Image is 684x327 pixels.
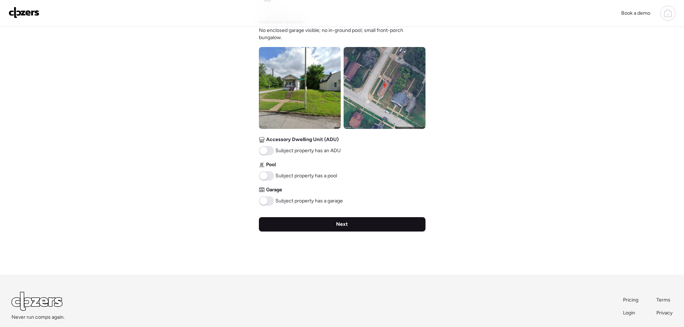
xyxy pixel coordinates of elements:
span: Accessory Dwelling Unit (ADU) [266,136,339,143]
span: No enclosed garage visible; no in-ground pool; small front-porch bungalow. [259,27,425,41]
span: Next [336,221,348,228]
span: Privacy [656,310,673,316]
span: Book a demo [621,10,650,16]
span: Garage [266,186,282,193]
span: Subject property has an ADU [275,147,341,154]
span: Never run comps again. [11,314,65,321]
img: Logo Light [11,292,62,311]
a: Login [623,309,639,317]
a: Terms [656,296,673,304]
span: Subject property has a pool [275,172,337,179]
span: Login [623,310,635,316]
span: Subject property has a garage [275,197,343,205]
a: Pricing [623,296,639,304]
span: Pool [266,161,276,168]
span: Terms [656,297,670,303]
a: Privacy [656,309,673,317]
span: Pricing [623,297,638,303]
img: Logo [9,7,39,18]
